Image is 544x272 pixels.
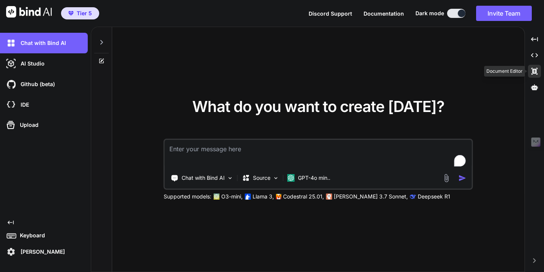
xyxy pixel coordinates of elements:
img: Mistral-AI [276,194,282,199]
p: Github (beta) [18,80,55,88]
div: Document Editor [484,66,525,77]
p: GPT-4o min.. [298,174,330,182]
img: settings [5,245,18,258]
img: GPT-4 [214,194,220,200]
button: Discord Support [309,10,352,18]
p: Upload [17,121,39,129]
p: IDE [18,101,29,109]
img: githubDark [5,78,18,91]
span: What do you want to create [DATE]? [192,97,444,116]
img: claude [326,194,332,200]
img: cloudideIcon [5,98,18,111]
img: Bind AI [6,6,52,18]
img: Llama2 [245,194,251,200]
button: premiumTier 5 [61,7,99,19]
p: [PERSON_NAME] 3.7 Sonnet, [334,193,408,200]
span: Dark mode [415,10,444,17]
span: Discord Support [309,10,352,17]
img: darkAi-studio [5,57,18,70]
p: [PERSON_NAME] [18,248,65,256]
img: GPT-4o mini [287,174,295,182]
img: attachment [442,174,451,182]
img: darkChat [5,37,18,50]
p: O3-mini, [221,193,243,200]
img: Pick Tools [227,175,233,181]
span: Tier 5 [77,10,92,17]
p: Chat with Bind AI [182,174,225,182]
button: Documentation [364,10,404,18]
textarea: To enrich screen reader interactions, please activate Accessibility in Grammarly extension settings [165,140,472,168]
img: claude [410,194,416,200]
p: Chat with Bind AI [18,39,66,47]
p: Supported models: [164,193,211,200]
span: Documentation [364,10,404,17]
img: Pick Models [273,175,279,181]
p: Keyboard [17,232,45,239]
button: Invite Team [476,6,532,21]
p: Source [253,174,270,182]
p: AI Studio [18,60,45,67]
img: premium [68,11,74,16]
img: icon [459,174,467,182]
p: Llama 3, [253,193,274,200]
p: Deepseek R1 [418,193,450,200]
p: Codestral 25.01, [283,193,324,200]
